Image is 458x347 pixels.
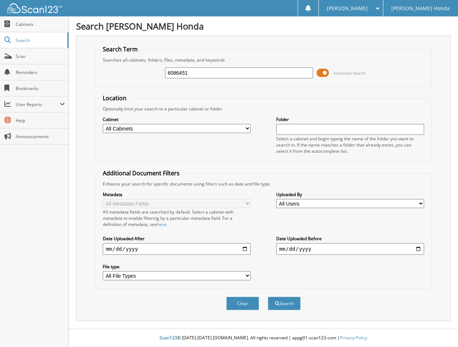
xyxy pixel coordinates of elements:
[103,264,251,270] label: File type
[327,6,368,11] span: [PERSON_NAME]
[99,181,427,187] div: Enhance your search for specific documents using filters such as date and file type.
[16,101,60,108] span: User Reports
[16,133,65,140] span: Announcements
[16,21,65,27] span: Cabinets
[99,45,141,53] legend: Search Term
[99,57,427,63] div: Searches all cabinets, folders, files, metadata, and keywords
[76,20,451,32] h1: Search [PERSON_NAME] Honda
[268,297,301,310] button: Search
[69,329,458,347] div: © [DATE]-[DATE] [DOMAIN_NAME]. All rights reserved | appg01-scan123-com |
[16,117,65,124] span: Help
[16,85,65,91] span: Bookmarks
[276,235,424,242] label: Date Uploaded Before
[99,94,130,102] legend: Location
[103,235,251,242] label: Date Uploaded After
[276,116,424,122] label: Folder
[157,221,167,227] a: here
[276,136,424,154] div: Select a cabinet and begin typing the name of the folder you want to search in. If the name match...
[16,53,65,59] span: Scan
[103,116,251,122] label: Cabinet
[422,312,458,347] iframe: Chat Widget
[16,69,65,75] span: Reminders
[226,297,259,310] button: Clear
[103,191,251,198] label: Metadata
[333,70,365,76] span: Advanced Search
[99,106,427,112] div: Optionally limit your search to a particular cabinet or folder
[7,3,62,13] img: scan123-logo-white.svg
[276,191,424,198] label: Uploaded By
[340,335,367,341] a: Privacy Policy
[160,335,177,341] span: Scan123
[99,169,183,177] legend: Additional Document Filters
[103,243,251,255] input: start
[391,6,450,11] span: [PERSON_NAME] Honda
[103,209,251,227] div: All metadata fields are searched by default. Select a cabinet with metadata to enable filtering b...
[276,243,424,255] input: end
[16,37,64,43] span: Search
